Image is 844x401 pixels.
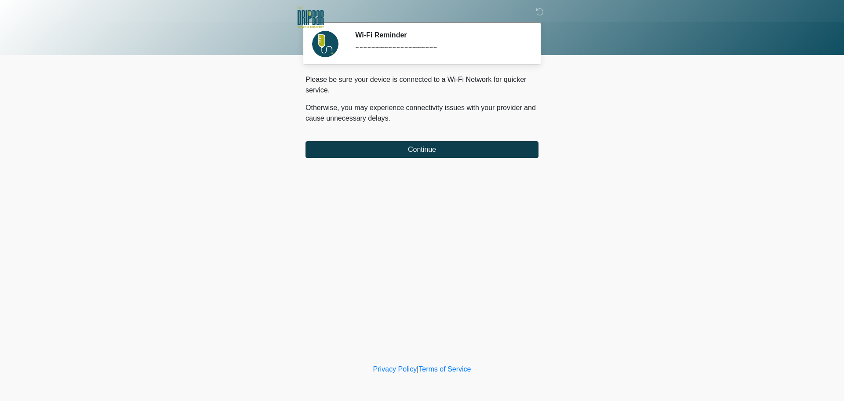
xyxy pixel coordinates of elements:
button: Continue [306,141,538,158]
p: Otherwise, you may experience connectivity issues with your provider and cause unnecessary delays [306,103,538,124]
img: Agent Avatar [312,31,338,57]
img: The DRIPBaR Town & Country Crossing Logo [297,7,324,30]
div: ~~~~~~~~~~~~~~~~~~~~ [355,43,525,53]
a: | [417,365,418,373]
a: Privacy Policy [373,365,417,373]
a: Terms of Service [418,365,471,373]
span: . [389,114,390,122]
p: Please be sure your device is connected to a Wi-Fi Network for quicker service. [306,74,538,96]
